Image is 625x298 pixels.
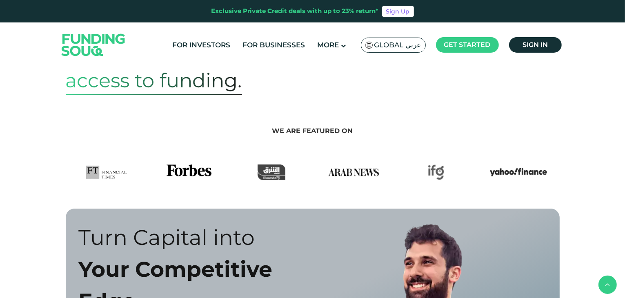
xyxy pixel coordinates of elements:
[240,38,307,52] a: For Businesses
[365,42,373,49] img: SA Flag
[272,127,353,135] span: We are featured on
[53,24,133,65] img: Logo
[523,41,548,49] span: Sign in
[490,165,547,180] img: Yahoo Finance Logo
[258,165,285,180] img: Asharq Business Logo
[211,7,379,16] div: Exclusive Private Credit deals with up to 23% return*
[509,37,562,53] a: Sign in
[428,165,444,180] img: IFG Logo
[382,6,414,17] a: Sign Up
[325,165,382,180] img: Arab News Logo
[170,38,232,52] a: For Investors
[167,165,211,180] img: Forbes Logo
[86,165,127,180] img: FTLogo Logo
[317,41,339,49] span: More
[66,66,242,95] span: access to funding.
[374,40,421,50] span: Global عربي
[66,2,477,71] span: platform that provides business with
[598,276,617,294] button: back
[79,222,307,254] div: Turn Capital into
[444,41,491,49] span: Get started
